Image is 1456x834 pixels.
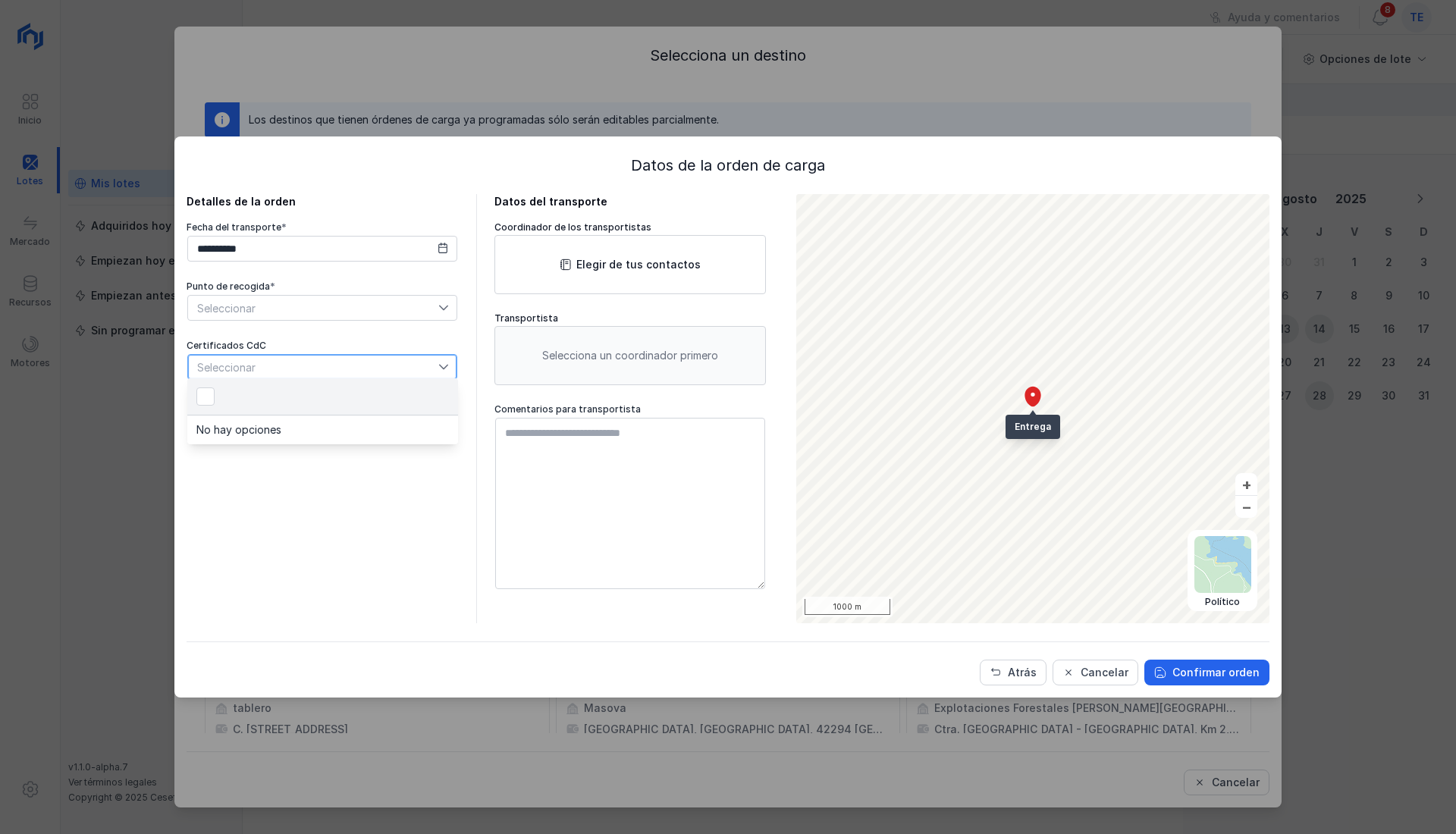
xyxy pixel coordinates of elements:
div: Comentarios para transportista [494,403,766,415]
button: + [1235,473,1257,495]
button: – [1235,496,1257,518]
button: Atrás [980,660,1046,685]
button: Confirmar orden [1144,660,1269,685]
div: Detalles de la orden [187,194,458,209]
li: No hay opciones [187,415,458,444]
div: Certificados CdC [187,340,458,352]
div: Fecha del transporte [187,221,458,234]
div: Datos del transporte [494,194,766,209]
ul: Option List [187,415,458,444]
div: Atrás [1008,665,1037,680]
button: Cancelar [1053,660,1138,685]
div: Político [1194,596,1251,608]
img: political.webp [1194,536,1251,593]
div: Confirmar orden [1172,665,1260,680]
div: Seleccionar [188,355,259,379]
div: Datos de la orden de carga [187,155,1269,176]
div: Transportista [494,312,766,325]
div: Coordinador de los transportistas [494,221,766,234]
div: Cancelar [1081,665,1128,680]
div: Punto de recogida [187,281,458,293]
div: Elegir de tus contactos [576,257,701,272]
div: Selecciona un coordinador primero [494,326,766,385]
span: Seleccionar [188,296,438,320]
